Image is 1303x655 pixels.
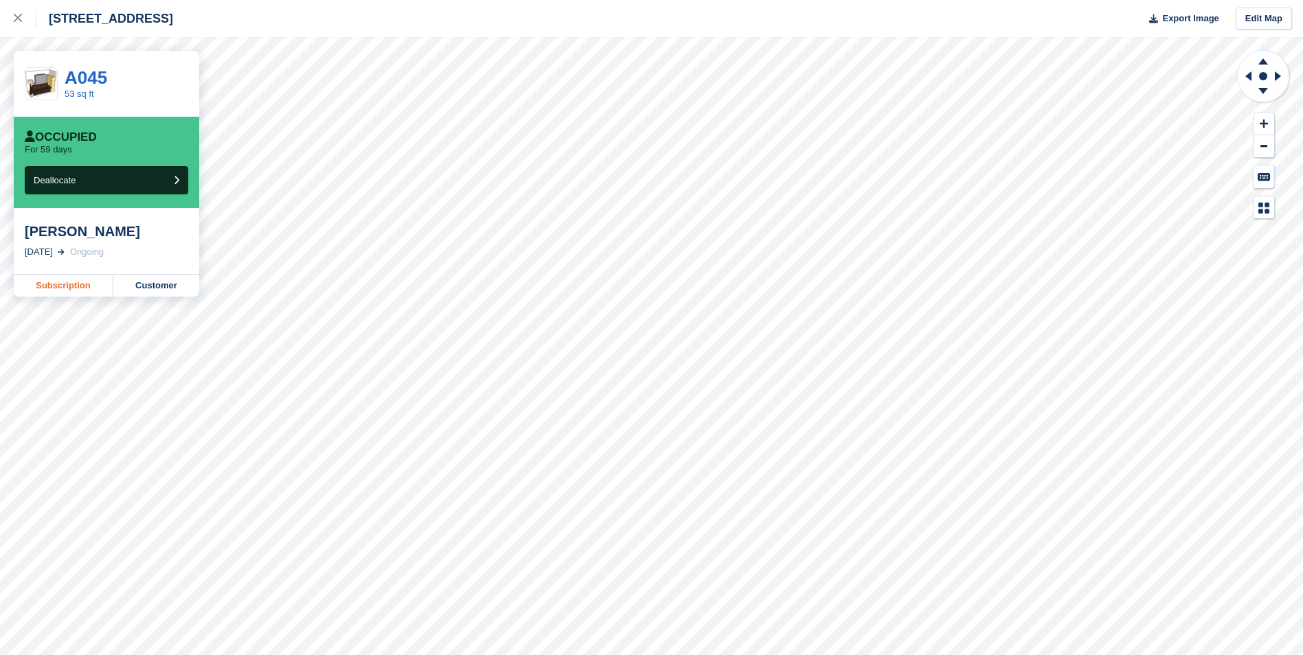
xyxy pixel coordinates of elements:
[65,67,107,88] a: A045
[1236,8,1292,30] a: Edit Map
[25,245,53,259] div: [DATE]
[25,166,188,194] button: Deallocate
[70,245,104,259] div: Ongoing
[34,175,76,185] span: Deallocate
[25,144,72,155] p: For 59 days
[1254,113,1274,135] button: Zoom In
[1254,165,1274,188] button: Keyboard Shortcuts
[113,275,199,297] a: Customer
[58,249,65,255] img: arrow-right-light-icn-cde0832a797a2874e46488d9cf13f60e5c3a73dbe684e267c42b8395dfbc2abf.svg
[65,89,94,99] a: 53 sq ft
[1254,135,1274,158] button: Zoom Out
[25,223,188,240] div: [PERSON_NAME]
[25,69,57,98] img: 5x10x8.png
[1162,12,1219,25] span: Export Image
[36,10,173,27] div: [STREET_ADDRESS]
[14,275,113,297] a: Subscription
[1141,8,1219,30] button: Export Image
[1254,196,1274,219] button: Map Legend
[25,130,97,144] div: Occupied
